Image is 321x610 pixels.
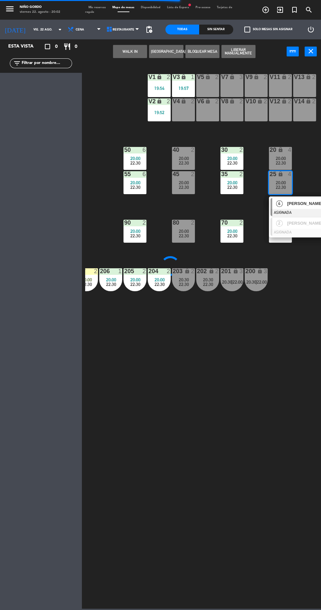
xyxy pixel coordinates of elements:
span: check_box_outline_blank [244,27,250,32]
span: Disponibilidad [138,6,164,9]
div: viernes 22. agosto - 20:02 [20,10,60,15]
div: 1 [191,74,195,80]
div: 3 [264,268,268,274]
div: 55 [124,171,124,177]
span: 22:00 [233,279,243,285]
div: 2 [239,147,243,153]
span: 4 [276,200,283,207]
i: crop_square [44,43,51,51]
div: 2 [239,220,243,226]
div: 2 [191,268,195,274]
span: 20:00 [276,156,286,161]
i: lock [181,98,186,104]
i: lock [281,98,287,104]
span: 22:30 [155,282,165,287]
span: 22:00 [257,279,267,285]
div: 3 [239,74,243,80]
span: fiber_manual_record [188,3,192,7]
i: lock [229,98,235,104]
i: add_circle_outline [262,6,270,14]
span: 20:00 [227,180,237,185]
div: 2 [167,74,171,80]
span: 22:30 [179,160,189,166]
button: close [305,47,317,56]
span: 20:00 [179,156,189,161]
div: 19:54 [148,86,171,91]
span: 0 [55,43,58,51]
span: | [231,279,233,285]
span: 0 [75,43,77,51]
button: menu [5,4,15,15]
span: Pre-acceso [192,6,214,9]
i: lock [157,74,162,80]
i: exit_to_app [276,6,284,14]
span: Lista de Espera [164,6,192,9]
div: Todas [165,25,199,34]
div: 2 [239,171,243,177]
span: 22:30 [227,233,237,238]
div: Sin sentar [199,25,233,34]
span: | [255,279,257,285]
i: close [307,47,315,55]
div: Niño Gordo [20,5,60,10]
div: 2 [191,98,195,104]
i: turned_in_not [291,6,298,14]
button: [GEOGRAPHIC_DATA] [149,45,183,58]
div: 2 [191,220,195,226]
i: lock [278,171,283,177]
div: 4 [288,171,292,177]
i: lock [306,74,311,80]
i: lock [257,268,263,274]
span: 22:30 [130,233,141,238]
span: 22:30 [130,160,141,166]
span: 20:30 [222,279,232,285]
span: 22:30 [179,185,189,190]
span: 22:30 [82,282,92,287]
span: 20:30 [203,277,213,282]
i: lock [233,268,238,274]
i: lock [254,74,259,80]
div: 6 [142,147,146,153]
span: 22:30 [106,282,116,287]
div: 2 [215,74,219,80]
div: 2 [239,98,243,104]
span: 22:30 [179,282,189,287]
button: Bloquear Mesa [185,45,219,58]
span: 20:00 [130,180,141,185]
i: lock [281,74,287,80]
div: 2 [167,268,171,274]
span: 22:30 [276,160,286,166]
i: lock [184,268,190,274]
div: 30 [221,147,221,153]
button: power_input [287,47,299,56]
span: 20:00 [227,156,237,161]
i: search [305,6,313,14]
label: Solo mesas sin asignar [244,27,293,32]
span: 22:30 [179,233,189,238]
span: 20:00 [82,277,92,282]
span: 22:30 [130,282,141,287]
span: 20:00 [155,277,165,282]
div: 2 [264,74,268,80]
span: 20:00 [179,180,189,185]
i: menu [5,4,15,14]
div: 2 [288,74,292,80]
span: 20:00 [227,229,237,234]
div: 2 [94,268,98,274]
div: 2 [288,98,292,104]
div: V7 [221,74,221,80]
span: 22:30 [227,160,237,166]
i: restaurant [63,43,71,51]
